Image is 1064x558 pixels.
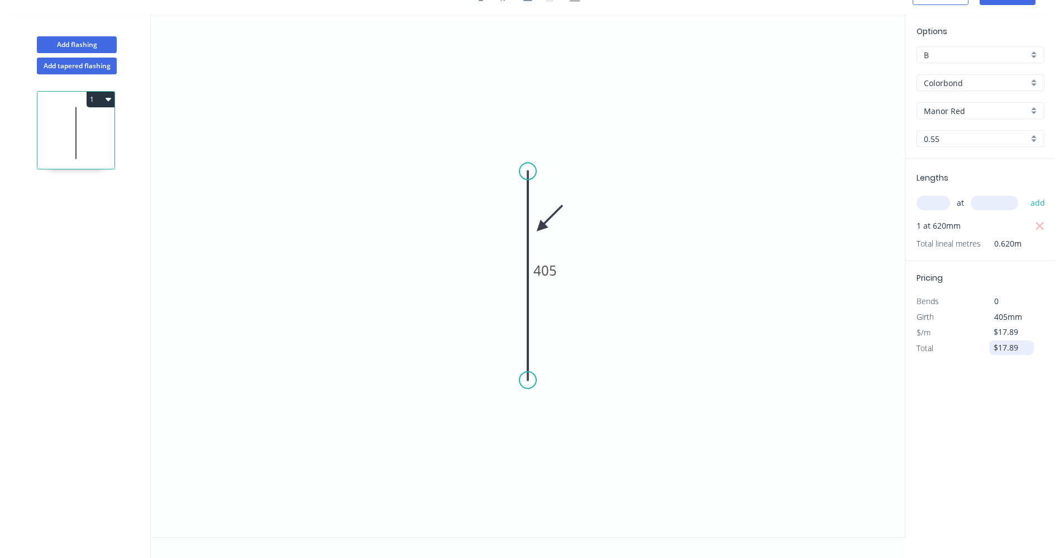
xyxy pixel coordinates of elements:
span: Options [917,26,947,37]
svg: 0 [151,14,905,537]
span: Girth [917,311,934,322]
button: Add tapered flashing [37,58,117,74]
button: add [1025,193,1051,212]
tspan: 405 [533,261,557,280]
span: at [957,195,964,211]
button: Add flashing [37,36,117,53]
span: $/m [917,327,931,338]
span: 0 [994,296,999,306]
span: 405mm [994,311,1022,322]
input: Price level [924,49,1028,61]
span: 1 at 620mm [917,218,961,234]
input: Thickness [924,133,1028,145]
input: Colour [924,105,1028,117]
span: Pricing [917,272,943,283]
span: Total lineal metres [917,236,981,252]
span: Bends [917,296,939,306]
span: 0.620m [981,236,1022,252]
span: Lengths [917,172,948,183]
input: Material [924,77,1028,89]
button: 1 [87,92,114,107]
span: Total [917,343,933,353]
